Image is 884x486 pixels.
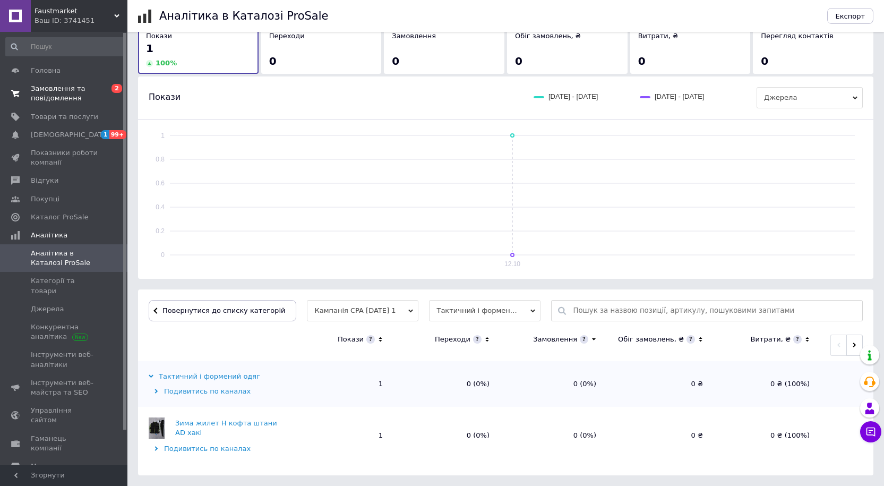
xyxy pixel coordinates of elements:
div: Переходи [435,335,470,344]
span: 2 [111,84,122,93]
span: [DEMOGRAPHIC_DATA] [31,130,109,140]
div: Зима жилет Н кофта штани AD хакі [175,419,284,438]
span: Експорт [836,12,865,20]
span: Перегляд контактів [761,32,834,40]
span: Замовлення [392,32,436,40]
span: Головна [31,66,61,75]
text: 1 [161,132,165,139]
span: Faustmarket [35,6,114,16]
span: 0 [761,55,768,67]
button: Експорт [827,8,874,24]
span: Маркет [31,462,58,471]
text: 0 [161,251,165,259]
span: Покупці [31,194,59,204]
span: 99+ [109,130,127,139]
td: 0 (0%) [393,361,500,407]
text: 0.2 [156,227,165,235]
span: Аналітика в Каталозі ProSale [31,249,98,268]
span: Відгуки [31,176,58,185]
span: Замовлення та повідомлення [31,84,98,103]
td: 0 (0%) [500,361,607,407]
span: Управління сайтом [31,406,98,425]
input: Пошук за назвою позиції, артикулу, пошуковими запитами [573,301,857,321]
div: Подивитись по каналах [149,444,284,454]
div: Тактичний і формений одяг [149,372,260,381]
span: Показники роботи компанії [31,148,98,167]
span: Джерела [757,87,863,108]
span: 1 [101,130,109,139]
span: 100 % [156,59,177,67]
span: 1 [146,42,153,55]
h1: Аналітика в Каталозі ProSale [159,10,328,22]
span: 0 [515,55,522,67]
text: 0.8 [156,156,165,163]
span: Обіг замовлень, ₴ [515,32,581,40]
div: Обіг замовлень, ₴ [618,335,684,344]
td: 1 [287,407,393,464]
span: 0 [638,55,646,67]
img: Зима жилет Н кофта штани AD хакі [149,417,165,439]
td: 0 (0%) [500,407,607,464]
text: 0.4 [156,203,165,211]
td: 0 ₴ [607,361,714,407]
span: Переходи [269,32,305,40]
span: Повернутися до списку категорій [160,306,285,314]
td: 0 ₴ [607,407,714,464]
span: 0 [269,55,277,67]
text: 12.10 [504,260,520,268]
td: 1 [287,361,393,407]
div: Ваш ID: 3741451 [35,16,127,25]
div: Покази [338,335,364,344]
div: Замовлення [533,335,577,344]
div: Витрати, ₴ [750,335,791,344]
span: Інструменти веб-майстра та SEO [31,378,98,397]
button: Повернутися до списку категорій [149,300,296,321]
span: Товари та послуги [31,112,98,122]
td: 0 ₴ (100%) [714,361,820,407]
button: Чат з покупцем [860,421,881,442]
span: Конкурентна аналітика [31,322,98,342]
span: Категорії та товари [31,276,98,295]
span: Джерела [31,304,64,314]
div: Подивитись по каналах [149,387,284,396]
span: Тактичний і формений одяг [429,300,540,321]
span: 0 [392,55,399,67]
span: Каталог ProSale [31,212,88,222]
text: 0.6 [156,180,165,187]
td: 0 ₴ (100%) [714,407,820,464]
input: Пошук [5,37,125,56]
span: Гаманець компанії [31,434,98,453]
span: Витрати, ₴ [638,32,679,40]
span: Аналітика [31,231,67,240]
span: Покази [149,91,181,103]
span: Кампанія CPA [DATE] 1 [307,300,418,321]
td: 0 (0%) [393,407,500,464]
span: Покази [146,32,172,40]
span: Інструменти веб-аналітики [31,350,98,369]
